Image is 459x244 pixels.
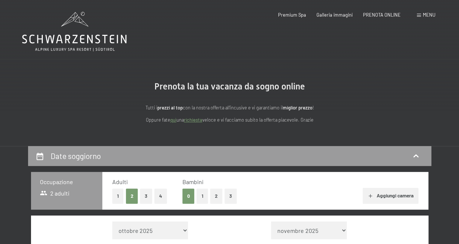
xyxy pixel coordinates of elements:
a: Galleria immagini [316,12,353,18]
button: 1 [112,189,124,204]
button: Aggiungi camera [363,188,418,204]
p: Tutti i con la nostra offerta all'incusive e vi garantiamo il ! [82,104,377,111]
button: 1 [196,189,208,204]
button: 3 [140,189,152,204]
strong: prezzi al top [157,105,183,111]
a: quì [170,117,177,123]
button: 0 [182,189,195,204]
h2: Date soggiorno [51,151,101,160]
strong: miglior prezzo [283,105,312,111]
a: richiesta [184,117,202,123]
span: Bambini [182,178,203,185]
button: 2 [126,189,138,204]
button: 4 [154,189,167,204]
span: Prenota la tua vacanza da sogno online [154,81,305,92]
h3: Occupazione [40,178,94,186]
button: 2 [210,189,222,204]
span: Menu [423,12,435,18]
a: PRENOTA ONLINE [363,12,401,18]
span: Adulti [112,178,128,185]
button: 3 [225,189,237,204]
span: 2 adulti [40,189,70,197]
p: Oppure fate una veloce e vi facciamo subito la offerta piacevole. Grazie [82,116,377,123]
a: Premium Spa [278,12,306,18]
